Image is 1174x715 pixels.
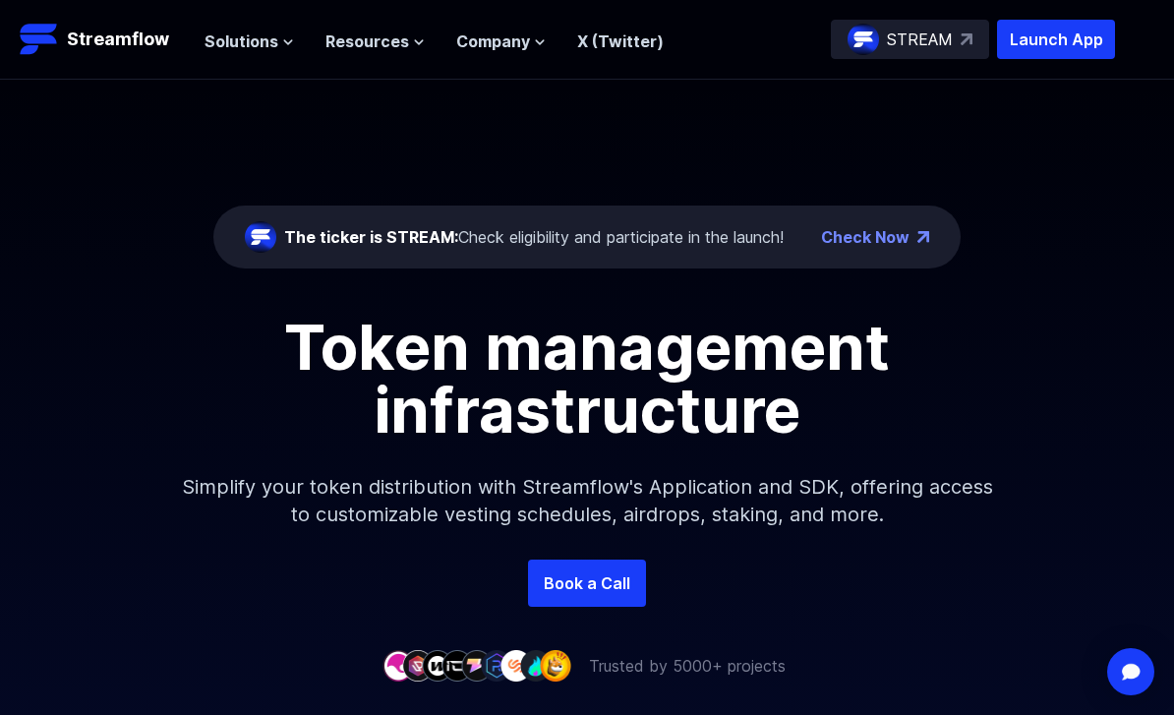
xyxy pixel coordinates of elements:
img: company-4 [441,650,473,681]
a: Check Now [821,225,910,249]
img: company-2 [402,650,434,681]
img: company-5 [461,650,493,681]
img: company-6 [481,650,512,681]
img: streamflow-logo-circle.png [848,24,879,55]
span: Resources [325,30,409,53]
button: Resources [325,30,425,53]
a: Book a Call [528,560,646,607]
button: Launch App [997,20,1115,59]
img: top-right-arrow.svg [961,33,972,45]
p: Trusted by 5000+ projects [589,654,786,678]
a: STREAM [831,20,989,59]
p: STREAM [887,28,953,51]
div: Open Intercom Messenger [1107,648,1154,695]
img: top-right-arrow.png [917,231,929,243]
img: company-9 [540,650,571,681]
img: company-8 [520,650,552,681]
button: Company [456,30,546,53]
img: company-1 [382,650,414,681]
div: Check eligibility and participate in the launch! [284,225,784,249]
button: Solutions [205,30,294,53]
span: The ticker is STREAM: [284,227,458,247]
img: company-3 [422,650,453,681]
img: company-7 [500,650,532,681]
img: Streamflow Logo [20,20,59,59]
a: Streamflow [20,20,185,59]
p: Streamflow [67,26,169,53]
span: Company [456,30,530,53]
h1: Token management infrastructure [145,316,1029,442]
p: Simplify your token distribution with Streamflow's Application and SDK, offering access to custom... [164,442,1010,560]
span: Solutions [205,30,278,53]
img: streamflow-logo-circle.png [245,221,276,253]
a: X (Twitter) [577,31,664,51]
